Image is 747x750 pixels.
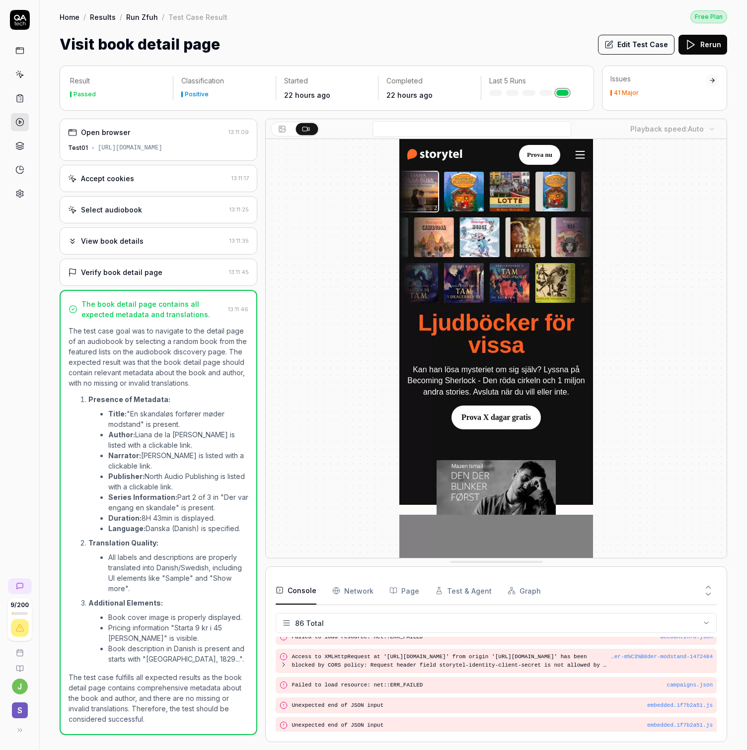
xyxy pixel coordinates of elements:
strong: Title: [108,409,127,418]
button: campaigns.json [667,681,713,689]
a: Results [90,12,116,22]
div: Test01 [68,143,88,152]
a: Run Zfuh [126,12,158,22]
strong: Additional Elements: [88,599,163,607]
div: Verify book detail page [81,267,162,277]
p: Last 5 Runs [489,76,576,86]
strong: Presence of Metadata: [88,395,170,404]
li: Pricing information "Starta 9 kr i 45 [PERSON_NAME]" is visible. [108,622,248,643]
button: Network [332,577,373,605]
div: Passed [74,91,96,97]
p: The test case goal was to navigate to the detail page of an audiobook by selecting a random book ... [69,326,248,388]
p: Classification [181,76,268,86]
strong: Publisher: [108,472,145,480]
a: New conversation [8,578,32,594]
div: View book details [81,236,144,246]
p: Started [284,76,371,86]
time: 13:11:46 [228,306,248,313]
div: Issues [610,74,706,84]
li: Liana de la [PERSON_NAME] is listed with a clickable link. [108,429,248,450]
strong: Narrator: [108,451,141,460]
a: Book a call with us [4,641,35,657]
button: Free Plan [690,10,727,23]
pre: Access to XMLHttpRequest at '[URL][DOMAIN_NAME]' from origin '[URL][DOMAIN_NAME]' has been blocke... [292,653,611,669]
div: / [162,12,164,22]
div: / [120,12,122,22]
time: 22 hours ago [284,91,330,99]
pre: Unexpected end of JSON input [292,721,713,730]
time: 13:11:17 [231,175,249,182]
div: [URL][DOMAIN_NAME] [98,143,162,152]
a: Documentation [4,657,35,673]
pre: Failed to load resource: net::ERR_FAILED [292,681,713,689]
div: Open browser [81,127,130,137]
button: embedded.1f7b2a51.js [647,721,713,730]
a: Home [60,12,79,22]
span: 9 / 200 [10,602,29,608]
li: "En skandaløs forfører møder modstand" is present. [108,409,248,429]
div: The book detail page contains all expected metadata and translations. [81,299,224,320]
pre: Failed to load resource: net::ERR_FAILED [292,633,713,641]
strong: Language: [108,524,146,533]
button: S [4,694,35,720]
div: 41 Major [614,90,639,96]
p: Completed [386,76,473,86]
button: Console [276,577,316,605]
li: Danska (Danish) is specified. [108,523,248,534]
button: Edit Test Case [598,35,674,55]
pre: Unexpected end of JSON input [292,701,713,710]
time: 13:11:09 [228,129,249,136]
button: j [12,679,28,694]
h1: Visit book detail page [60,33,220,56]
div: / [83,12,86,22]
p: The test case fulfills all expected results as the book detail page contains comprehensive metada... [69,672,248,724]
button: Test & Agent [435,577,492,605]
li: Part 2 of 3 in "Der var engang en skandale" is present. [108,492,248,513]
li: All labels and descriptions are properly translated into Danish/Swedish, including UI elements li... [108,552,248,594]
div: Playback speed: [630,124,704,134]
div: Positive [185,91,209,97]
button: embedded.1f7b2a51.js [647,701,713,710]
li: 8H 43min is displayed. [108,513,248,523]
button: Page [389,577,419,605]
p: Result [70,76,165,86]
div: Test Case Result [168,12,227,22]
div: Select audiobook [81,205,142,215]
strong: Translation Quality: [88,539,158,547]
button: …er-m%C3%B8der-modstand-1472484 [611,653,713,661]
button: Rerun [678,35,727,55]
div: Accept cookies [81,173,134,184]
time: 13:11:35 [229,237,249,244]
li: Book cover image is properly displayed. [108,612,248,622]
li: North Audio Publishing is listed with a clickable link. [108,471,248,492]
time: 13:11:25 [229,206,249,213]
li: [PERSON_NAME] is listed with a clickable link. [108,450,248,471]
button: Graph [508,577,541,605]
strong: Author: [108,430,135,439]
time: 13:11:45 [229,269,249,275]
time: 22 hours ago [386,91,433,99]
button: accountInfo.json [660,633,713,641]
span: S [12,702,28,718]
strong: Series Information: [108,493,177,501]
li: Book description in Danish is present and starts with "[GEOGRAPHIC_DATA], 1829...". [108,643,248,664]
strong: Duration: [108,514,142,522]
